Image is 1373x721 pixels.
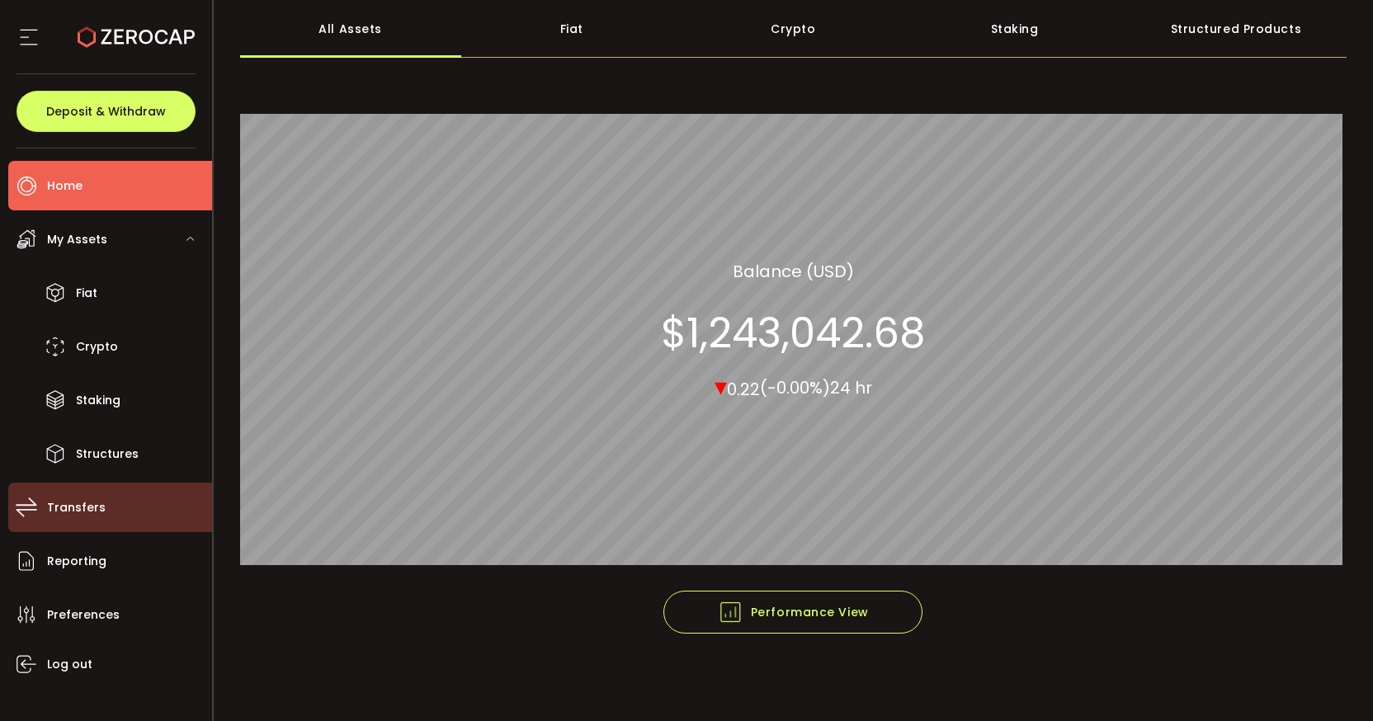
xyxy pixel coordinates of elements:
[46,106,166,117] span: Deposit & Withdraw
[47,496,106,520] span: Transfers
[47,549,106,573] span: Reporting
[76,281,97,305] span: Fiat
[76,335,118,359] span: Crypto
[76,442,139,466] span: Structures
[17,91,196,132] button: Deposit & Withdraw
[733,258,854,283] section: Balance (USD)
[727,377,760,400] span: 0.22
[47,174,83,198] span: Home
[760,376,830,399] span: (-0.00%)
[47,228,107,252] span: My Assets
[663,591,922,634] button: Performance View
[47,603,120,627] span: Preferences
[718,600,869,624] span: Performance View
[661,308,926,357] section: $1,243,042.68
[715,368,727,403] span: ▾
[830,376,872,399] span: 24 hr
[76,389,120,412] span: Staking
[47,653,92,676] span: Log out
[1290,642,1373,721] iframe: Chat Widget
